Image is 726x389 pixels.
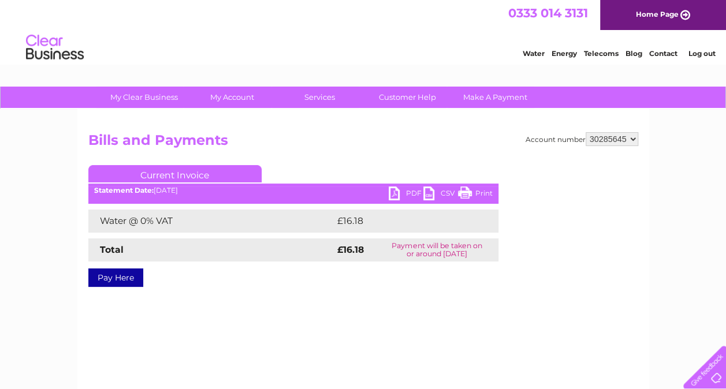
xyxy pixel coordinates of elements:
div: [DATE] [88,186,498,194]
td: Payment will be taken on or around [DATE] [375,238,498,261]
strong: Total [100,244,124,255]
b: Statement Date: [94,186,154,194]
strong: £16.18 [337,244,364,255]
a: Log out [688,49,715,58]
a: 0333 014 3131 [508,6,588,20]
a: My Account [184,87,280,108]
a: My Clear Business [96,87,192,108]
a: Blog [626,49,642,58]
td: £16.18 [334,210,473,233]
a: Make A Payment [448,87,543,108]
a: CSV [423,186,458,203]
h2: Bills and Payments [88,132,638,154]
td: Water @ 0% VAT [88,210,334,233]
a: Energy [552,49,577,58]
div: Clear Business is a trading name of Verastar Limited (registered in [GEOGRAPHIC_DATA] No. 3667643... [91,6,636,56]
div: Account number [526,132,638,146]
a: Print [458,186,493,203]
a: Telecoms [584,49,619,58]
a: PDF [389,186,423,203]
a: Pay Here [88,268,143,287]
img: logo.png [25,30,84,65]
a: Contact [649,49,677,58]
a: Customer Help [360,87,455,108]
a: Current Invoice [88,165,262,182]
a: Water [523,49,545,58]
a: Services [272,87,367,108]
